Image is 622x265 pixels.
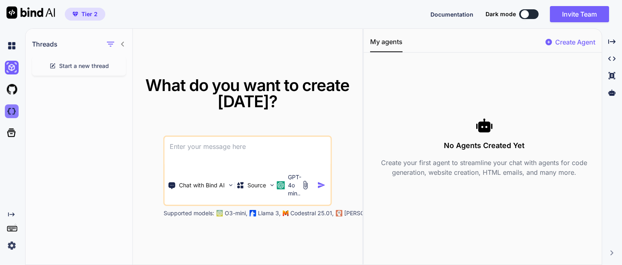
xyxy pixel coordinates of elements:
img: Llama2 [250,210,256,216]
p: Llama 3, [258,209,281,217]
h1: Threads [32,39,58,49]
img: Pick Tools [227,182,234,189]
img: Mistral-AI [283,210,289,216]
img: icon [317,181,326,189]
p: Create your first agent to streamline your chat with agents for code generation, website creation... [370,158,599,177]
span: What do you want to create [DATE]? [145,75,349,111]
img: Bind AI [6,6,55,19]
button: premiumTier 2 [65,8,105,21]
img: premium [72,12,78,17]
img: ai-studio [5,61,19,74]
span: Documentation [430,11,473,18]
img: githubLight [5,83,19,96]
p: O3-mini, [225,209,247,217]
img: attachment [301,180,310,190]
span: Start a new thread [59,62,109,70]
p: Create Agent [555,37,595,47]
span: Dark mode [486,10,516,18]
p: Codestral 25.01, [290,209,334,217]
img: claude [336,210,343,216]
img: settings [5,239,19,252]
p: GPT-4o min.. [288,173,301,197]
img: GPT-4 [217,210,223,216]
p: Chat with Bind AI [179,181,225,189]
p: Supported models: [164,209,214,217]
button: Documentation [430,10,473,19]
p: Source [247,181,266,189]
span: Tier 2 [81,10,98,18]
button: Invite Team [550,6,609,22]
img: darkCloudIdeIcon [5,104,19,118]
button: My agents [370,37,403,52]
img: GPT-4o mini [277,181,285,189]
img: Pick Models [268,182,275,189]
p: [PERSON_NAME] 3.7 Sonnet, [344,209,423,217]
h3: No Agents Created Yet [370,140,599,151]
img: chat [5,39,19,53]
